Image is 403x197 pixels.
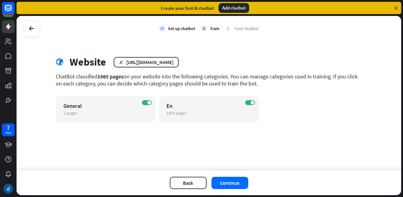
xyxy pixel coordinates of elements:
[161,5,214,11] div: Create your first AI chatbot
[159,26,165,31] i: check
[126,59,173,65] div: [URL][DOMAIN_NAME]
[166,102,241,109] div: En
[119,60,123,64] i: edit
[63,110,77,116] span: 1 pages
[234,26,259,31] div: Tune chatbot
[7,125,10,131] div: 7
[56,59,63,66] i: globe
[211,177,248,189] button: Continue
[56,73,362,87] div: ChatBot classified on your website into the following categories. You can manage categories used ...
[201,26,207,31] div: 2
[219,3,249,13] div: Add chatbot
[166,110,187,116] span: 1959 pages
[226,26,231,31] div: 3
[210,26,219,31] div: Train
[168,26,195,31] div: Set up chatbot
[170,177,207,189] button: Back
[97,73,124,80] span: 1960 pages
[70,56,106,68] div: Website
[5,131,11,135] div: days
[63,102,138,109] div: General
[5,2,23,21] button: Open LiveChat chat widget
[2,123,15,136] a: 7 days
